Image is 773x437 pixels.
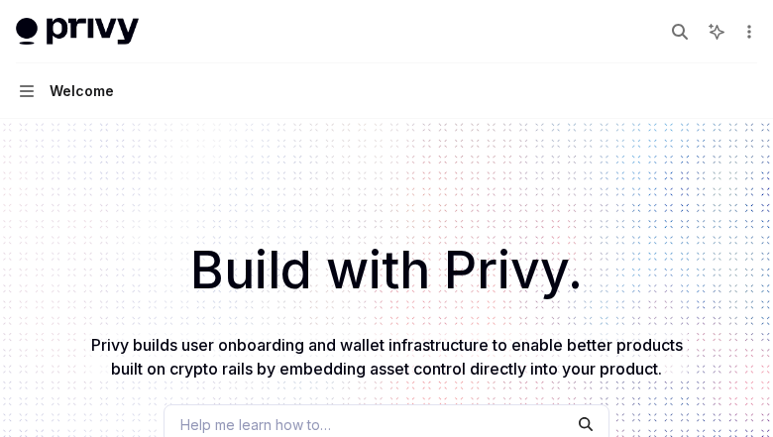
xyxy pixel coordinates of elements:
img: light logo [16,18,139,46]
div: Welcome [50,79,114,103]
button: More actions [737,18,757,46]
h1: Build with Privy. [32,232,741,309]
span: Privy builds user onboarding and wallet infrastructure to enable better products built on crypto ... [91,335,683,379]
span: Help me learn how to… [180,414,331,435]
